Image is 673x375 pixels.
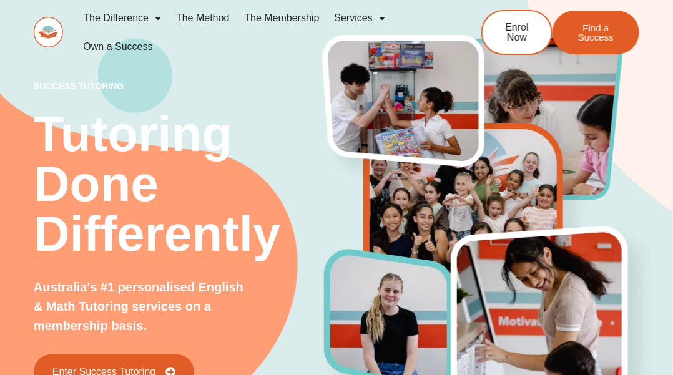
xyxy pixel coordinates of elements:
[393,20,673,375] iframe: To enrich screen reader interactions, please activate Accessibility in Grammarly extension settings
[34,82,325,90] p: success tutoring
[393,20,673,375] div: Chat Widget
[327,4,392,32] a: Services
[34,109,325,259] h2: Tutoring Done Differently
[76,4,169,32] a: The Difference
[553,11,639,54] a: Find a Success
[237,4,327,32] a: The Membership
[34,278,246,336] p: Australia's #1 personalised English & Math Tutoring services on a membership basis.
[481,10,553,55] a: Enrol Now
[76,32,160,61] a: Own a Success
[76,4,446,61] nav: Menu
[169,4,237,32] a: The Method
